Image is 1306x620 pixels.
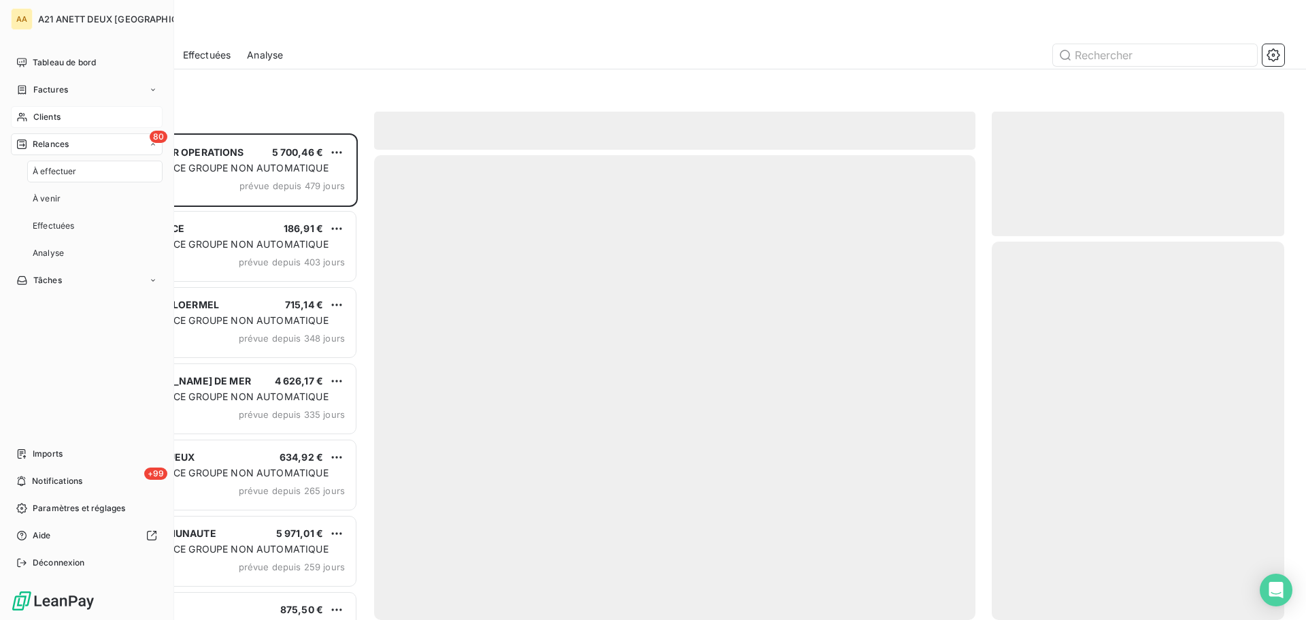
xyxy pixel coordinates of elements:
[32,475,82,487] span: Notifications
[33,448,63,460] span: Imports
[284,223,323,234] span: 186,91 €
[11,8,33,30] div: AA
[239,561,345,572] span: prévue depuis 259 jours
[150,131,167,143] span: 80
[65,133,358,620] div: grid
[33,247,64,259] span: Analyse
[239,485,345,496] span: prévue depuis 265 jours
[1053,44,1257,66] input: Rechercher
[285,299,323,310] span: 715,14 €
[97,238,329,250] span: PLAN DE RELANCE GROUPE NON AUTOMATIQUE
[33,56,96,69] span: Tableau de bord
[33,165,77,178] span: À effectuer
[97,543,329,555] span: PLAN DE RELANCE GROUPE NON AUTOMATIQUE
[97,162,329,174] span: PLAN DE RELANCE GROUPE NON AUTOMATIQUE
[144,468,167,480] span: +99
[280,451,323,463] span: 634,92 €
[276,527,324,539] span: 5 971,01 €
[33,84,68,96] span: Factures
[1260,574,1292,606] div: Open Intercom Messenger
[38,14,208,25] span: A21 ANETT DEUX [GEOGRAPHIC_DATA]
[33,529,51,542] span: Aide
[33,502,125,515] span: Paramètres et réglages
[33,138,69,150] span: Relances
[239,409,345,420] span: prévue depuis 335 jours
[247,48,283,62] span: Analyse
[239,180,345,191] span: prévue depuis 479 jours
[11,525,163,546] a: Aide
[97,314,329,326] span: PLAN DE RELANCE GROUPE NON AUTOMATIQUE
[33,274,62,287] span: Tâches
[33,220,75,232] span: Effectuées
[97,467,329,478] span: PLAN DE RELANCE GROUPE NON AUTOMATIQUE
[280,604,323,615] span: 875,50 €
[239,333,345,344] span: prévue depuis 348 jours
[33,557,85,569] span: Déconnexion
[275,375,324,387] span: 4 626,17 €
[97,391,329,402] span: PLAN DE RELANCE GROUPE NON AUTOMATIQUE
[33,111,61,123] span: Clients
[33,193,61,205] span: À venir
[11,590,95,612] img: Logo LeanPay
[183,48,231,62] span: Effectuées
[272,146,324,158] span: 5 700,46 €
[239,257,345,267] span: prévue depuis 403 jours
